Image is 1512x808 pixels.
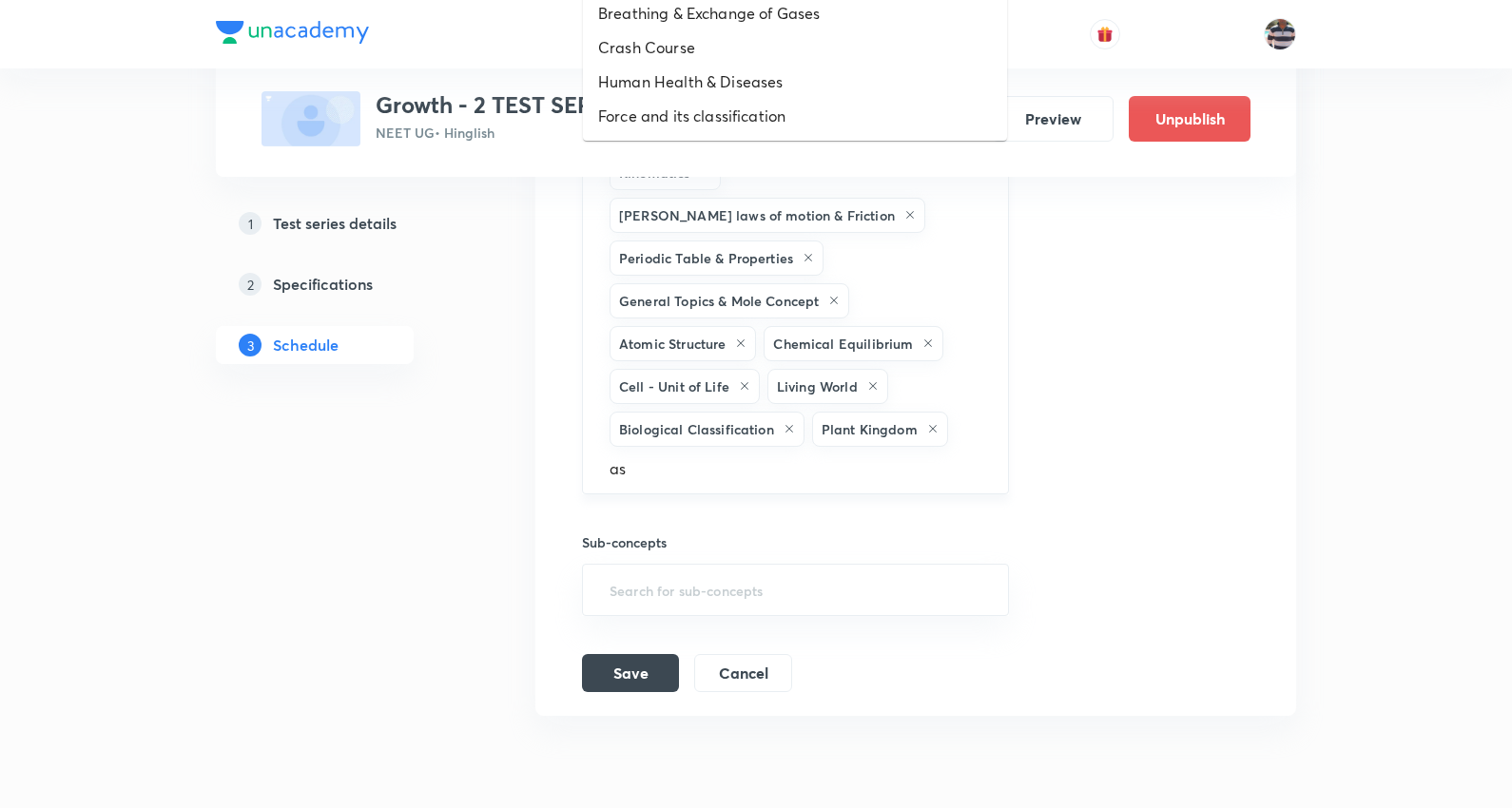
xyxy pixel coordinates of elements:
img: jugraj singh [1264,18,1296,50]
li: System of Masses tied by Strings [583,133,1007,167]
li: Force and its classification [583,99,1007,133]
a: 2Specifications [216,265,475,303]
h5: Specifications [273,273,373,296]
button: Close [998,317,1001,320]
h6: Plant Kingdom [822,419,918,439]
button: Open [998,588,1001,592]
p: 1 [239,212,262,235]
p: NEET UG • Hinglish [376,123,682,143]
li: Crash Course [583,30,1007,65]
h6: Cell - Unit of Life [619,376,729,396]
a: 1Test series details [216,204,475,242]
button: Save [582,654,679,692]
p: 2 [239,273,262,296]
img: avatar [1096,26,1114,43]
h6: Atomic Structure [619,334,726,354]
h6: [PERSON_NAME] laws of motion & Friction [619,205,895,225]
img: Company Logo [216,21,369,44]
li: Human Health & Diseases [583,65,1007,99]
img: fallback-thumbnail.png [262,91,360,146]
button: Preview [992,96,1114,142]
h6: Biological Classification [619,419,774,439]
button: Cancel [694,654,792,692]
input: Search for sub-concepts [606,572,985,607]
p: 3 [239,334,262,356]
button: Unpublish [1129,96,1250,142]
h5: Test series details [273,212,397,235]
h6: General Topics & Mole Concept [619,291,819,311]
h5: Schedule [273,334,339,356]
button: avatar [1090,19,1120,49]
h6: Living World [777,376,858,396]
h6: Periodic Table & Properties [619,248,793,268]
a: Company Logo [216,21,369,48]
h6: Chemical Equilibrium [773,334,913,354]
h3: Growth - 2 TEST SERIES 2027 [376,91,682,119]
h6: Sub-concepts [582,532,1009,552]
